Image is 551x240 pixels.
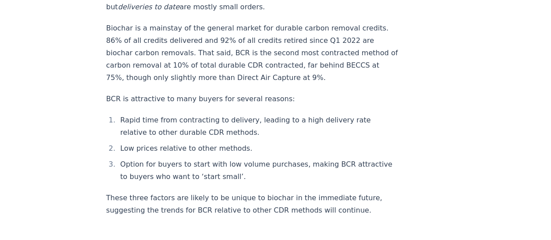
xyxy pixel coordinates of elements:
[154,3,180,11] em: to date
[106,192,398,217] p: These three factors are likely to be unique to biochar in the immediate future, suggesting the tr...
[118,3,152,11] em: deliveries
[106,93,398,105] p: BCR is attractive to many buyers for several reasons:
[118,142,398,155] li: Low prices relative to other methods.
[106,22,398,84] p: Biochar is a mainstay of the general market for durable carbon removal credits. 86% of all credit...
[118,114,398,139] li: Rapid time from contracting to delivery, leading to a high delivery rate relative to other durabl...
[118,158,398,183] li: Option for buyers to start with low volume purchases, making BCR attractive to buyers who want to...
